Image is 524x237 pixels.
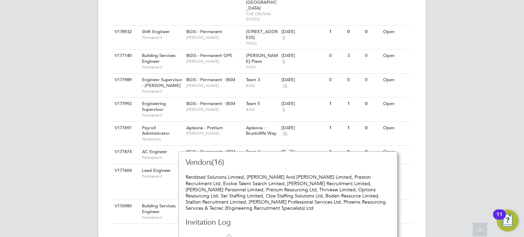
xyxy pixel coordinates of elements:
span: Team 3 [246,149,260,154]
div: V176980 [113,200,137,212]
div: 1 [327,122,345,134]
span: 16 [281,83,288,89]
div: Open [381,98,411,110]
span: Building Services Engineer [142,53,176,64]
span: BGIS - Permanent - BSM [186,77,235,83]
div: 0 [363,146,381,158]
span: [PERSON_NAME] [186,107,243,112]
span: BSM [246,107,278,112]
div: 0 [363,98,381,110]
span: BSM [246,83,278,88]
span: Lead Engineer [142,167,171,173]
span: Engineering Supervisor [142,101,166,112]
div: 1 [327,146,345,158]
span: Engineer Supervisor - [PERSON_NAME] [142,77,183,88]
span: FMS2 [246,41,278,46]
span: Shift Engineer [142,29,170,34]
span: BGIS - Permanent - BSM [186,101,235,106]
span: Apleona - Pretium [186,125,223,131]
div: V177992 [113,98,137,110]
span: 8 [281,107,286,113]
div: 0 [363,49,381,62]
span: FMS1 [246,64,278,70]
div: [DATE] [281,149,326,155]
span: Permanent [142,174,183,179]
div: 1 [327,26,345,38]
div: Open [381,26,411,38]
span: [PERSON_NAME] Place [246,53,278,64]
div: V177140 [113,49,137,62]
span: [PERSON_NAME] [186,83,243,88]
span: 8 [281,59,286,64]
span: [PERSON_NAME] [186,35,243,40]
span: Payroll Administrator [142,125,170,136]
span: [STREET_ADDRESS] [246,29,278,40]
span: THE CROWN ESTATE [246,11,278,22]
div: Open [381,146,411,158]
button: Open Resource Center, 11 new notifications [497,210,519,232]
div: 0 [363,122,381,134]
span: 36 [281,131,288,136]
span: Permanent [142,113,183,118]
span: Team 3 [246,77,260,83]
div: [DATE] [281,29,326,35]
span: BGIS - Permanent GPE [186,53,232,58]
div: 0 [363,74,381,86]
h3: Invitation Log [186,218,305,227]
span: BGIS - Permanent - BSM [186,149,235,154]
div: V177604 [113,164,137,177]
div: 11 [496,214,503,223]
div: Open [381,122,411,134]
div: V177691 [113,122,137,134]
div: [DATE] [281,125,326,131]
span: [PERSON_NAME] [186,59,243,64]
div: 1 [346,98,363,110]
div: 0 [346,146,363,158]
div: Open [381,74,411,86]
span: [PERSON_NAME] [186,131,243,136]
span: Permanent [142,215,183,220]
div: 0 [346,26,363,38]
span: Permanent [142,64,183,70]
div: 0 [363,26,381,38]
div: [DATE] [281,101,326,107]
span: Permanent [142,89,183,94]
div: [DATE] [281,53,326,59]
span: Building Services Engineer [142,203,176,214]
span: Permanent [142,155,183,160]
div: 3 [346,49,363,62]
span: AC Engineer [142,149,167,154]
div: Open [381,49,411,62]
div: V177874 [113,146,137,158]
div: 1 [327,98,345,110]
h3: Vendors(16) [186,158,305,167]
span: Permanent [142,35,183,40]
div: Randstad Solutions Limited, [PERSON_NAME] And [PERSON_NAME] Limited, Preston Recruitment Ltd, Evo... [186,174,390,211]
div: [DATE] [281,77,326,83]
div: V177989 [113,74,137,86]
div: 0 [327,74,345,86]
div: 1 [346,122,363,134]
span: Apleona - Bruntcliffe Way [246,125,277,136]
span: Temporary [142,136,183,142]
div: V178932 [113,26,137,38]
span: 8 [281,35,286,41]
div: 0 [327,49,345,62]
span: BGIS - Permanent [186,29,222,34]
div: 0 [346,74,363,86]
span: Team 5 [246,101,260,106]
